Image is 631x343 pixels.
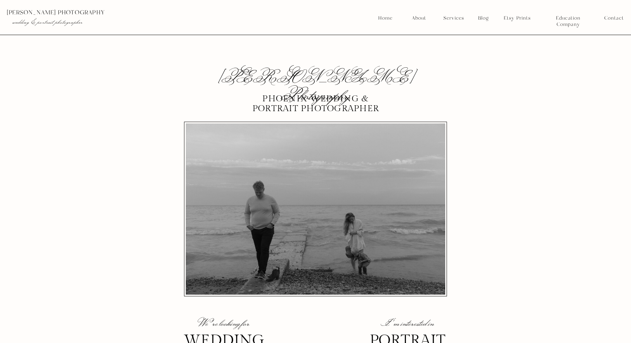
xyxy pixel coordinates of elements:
p: We're looking for [185,318,263,328]
p: wedding & portrait photographer [12,19,191,26]
p: I'm interested in [368,318,447,328]
p: [PERSON_NAME] photography [7,9,206,16]
a: Education Company [544,15,592,21]
a: Services [441,15,467,21]
a: About [410,15,428,21]
p: Phoenix Wedding & portrait photographer [249,94,382,113]
a: Contact [604,15,624,21]
a: Home [378,15,393,21]
h2: [PERSON_NAME] Photography [197,69,434,86]
a: Blog [476,15,491,21]
a: Etsy Prints [501,15,533,21]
